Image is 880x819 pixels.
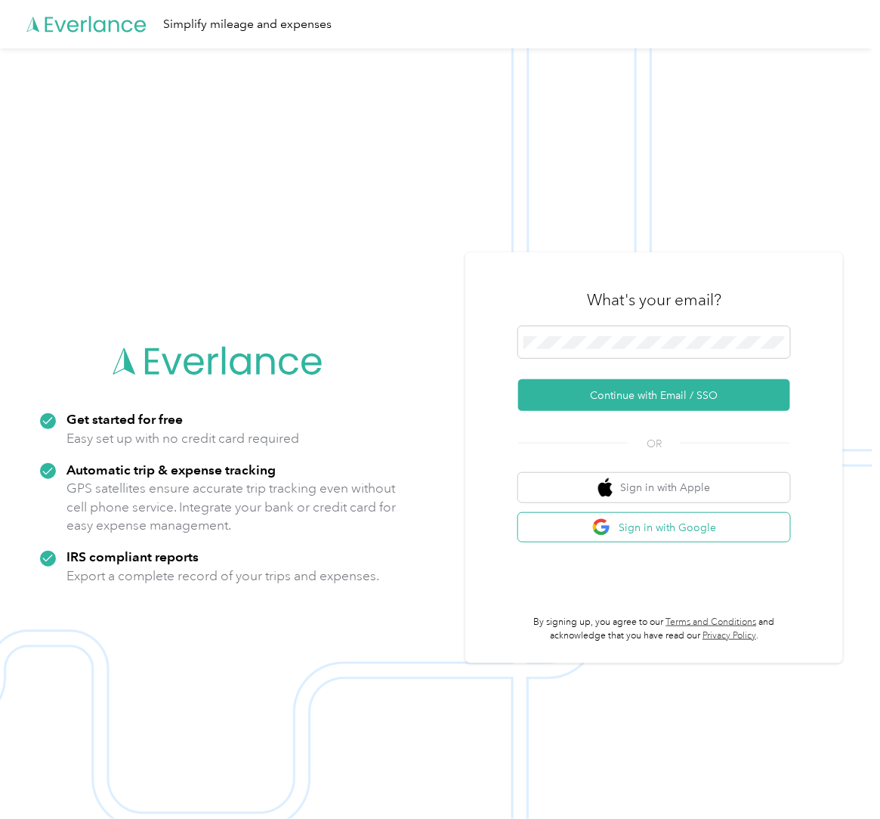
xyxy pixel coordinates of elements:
[518,473,790,502] button: apple logoSign in with Apple
[702,630,756,641] a: Privacy Policy
[66,462,276,477] strong: Automatic trip & expense tracking
[518,616,790,642] p: By signing up, you agree to our and acknowledge that you have read our .
[66,429,299,448] p: Easy set up with no credit card required
[66,567,379,586] p: Export a complete record of your trips and expenses.
[587,289,721,311] h3: What's your email?
[66,411,183,427] strong: Get started for free
[666,617,757,628] a: Terms and Conditions
[66,479,397,535] p: GPS satellites ensure accurate trip tracking even without cell phone service. Integrate your bank...
[598,478,613,497] img: apple logo
[518,379,790,411] button: Continue with Email / SSO
[592,518,611,537] img: google logo
[163,15,332,34] div: Simplify mileage and expenses
[628,436,681,452] span: OR
[518,513,790,542] button: google logoSign in with Google
[66,549,199,564] strong: IRS compliant reports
